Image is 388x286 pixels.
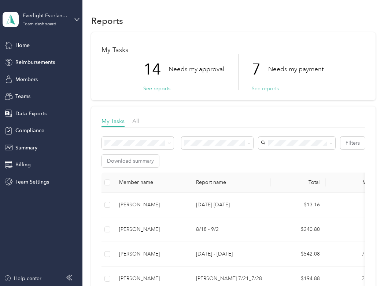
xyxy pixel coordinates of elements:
span: Reimbursements [15,58,55,66]
span: Home [15,41,30,49]
div: Total [277,179,320,185]
div: Miles [332,179,375,185]
p: [DATE] - [DATE] [196,250,265,258]
span: Team Settings [15,178,49,186]
div: Everlight Everlance Account [23,12,69,19]
h1: Reports [91,17,123,25]
p: Needs my approval [169,65,224,74]
div: Team dashboard [23,22,56,26]
span: All [132,117,139,124]
p: Needs my payment [268,65,324,74]
div: [PERSON_NAME] [119,275,184,283]
p: [DATE]-[DATE] [196,201,265,209]
td: 344 [326,217,381,242]
span: Members [15,76,38,83]
button: Download summary [102,155,159,167]
div: [PERSON_NAME] [119,225,184,233]
span: My Tasks [101,117,125,124]
button: Filters [340,137,365,149]
td: $542.08 [271,242,326,267]
iframe: Everlance-gr Chat Button Frame [347,245,388,286]
td: 18.8 [326,193,381,217]
p: 8/18 - 9/2 [196,225,265,233]
span: Compliance [15,127,44,134]
span: Billing [15,161,31,169]
button: See reports [143,85,170,93]
span: Data Exports [15,110,47,117]
div: [PERSON_NAME] [119,201,184,209]
div: [PERSON_NAME] [119,250,184,258]
td: 774.4 [326,242,381,267]
span: Teams [15,93,30,100]
div: Member name [119,179,184,185]
button: See reports [252,85,279,93]
button: Help center [4,275,41,282]
span: Summary [15,144,37,152]
th: Member name [113,173,190,193]
p: [PERSON_NAME] 7/21_7/28 [196,275,265,283]
p: 7 [252,54,268,85]
td: $13.16 [271,193,326,217]
td: $240.80 [271,217,326,242]
p: 14 [143,54,169,85]
h1: My Tasks [101,46,365,54]
th: Report name [190,173,271,193]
